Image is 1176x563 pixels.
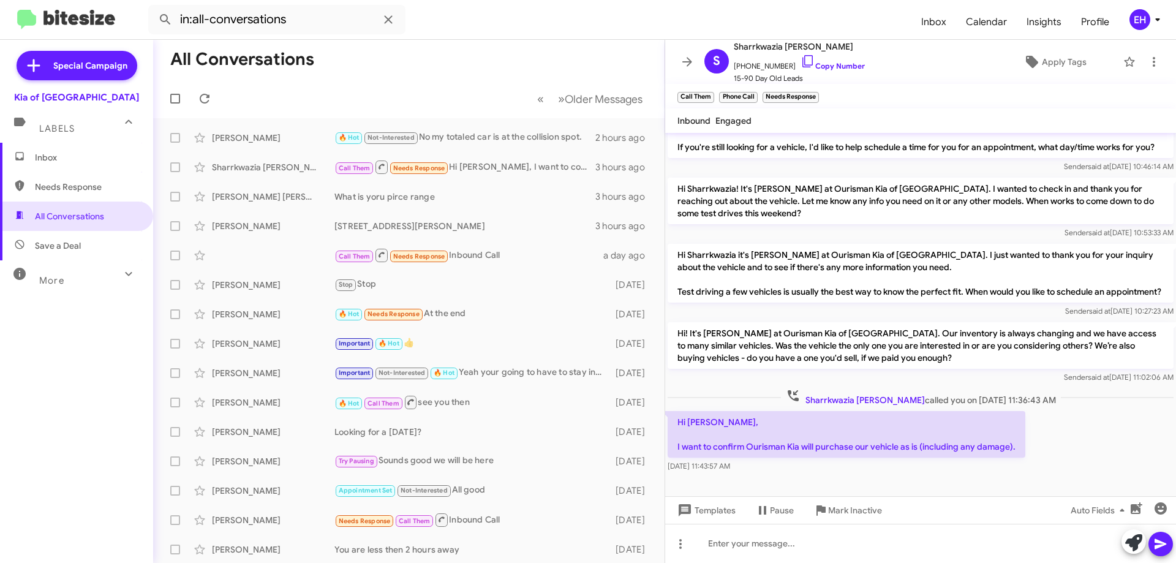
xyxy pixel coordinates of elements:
div: Stop [334,278,609,292]
div: [PERSON_NAME] [212,543,334,556]
a: Copy Number [801,61,865,70]
span: 🔥 Hot [339,134,360,142]
p: Hi Sharrkwazia it's [PERSON_NAME] at Ourisman Kia of [GEOGRAPHIC_DATA]. I just wanted to thank yo... [668,244,1174,303]
span: » [558,91,565,107]
nav: Page navigation example [530,86,650,111]
span: Appointment Set [339,486,393,494]
div: [PERSON_NAME] [212,338,334,350]
div: At the end [334,307,609,321]
div: [PERSON_NAME] [212,396,334,409]
div: What is yoru pirce range [334,191,595,203]
div: [DATE] [609,308,655,320]
span: Call Them [367,399,399,407]
small: Call Them [677,92,714,103]
div: 2 hours ago [595,132,655,144]
button: Templates [665,499,745,521]
span: Needs Response [393,252,445,260]
div: [PERSON_NAME] [212,426,334,438]
div: [DATE] [609,396,655,409]
div: [DATE] [609,543,655,556]
span: Older Messages [565,93,643,106]
div: No my totaled car is at the collision spot. [334,130,595,145]
div: [DATE] [609,426,655,438]
span: Engaged [715,115,752,126]
a: Insights [1017,4,1071,40]
span: said at [1089,306,1110,316]
div: a day ago [603,249,655,262]
button: Previous [530,86,551,111]
div: Hi [PERSON_NAME], I want to confirm Ourisman Kia will purchase our vehicle as is (including any d... [334,159,595,175]
p: Hi! It's [PERSON_NAME] at Ourisman Kia of [GEOGRAPHIC_DATA]. Our inventory is always changing and... [668,322,1174,369]
span: Call Them [399,517,431,525]
a: Profile [1071,4,1119,40]
a: Calendar [956,4,1017,40]
span: Stop [339,281,353,289]
span: 🔥 Hot [434,369,454,377]
div: [STREET_ADDRESS][PERSON_NAME] [334,220,595,232]
span: called you on [DATE] 11:36:43 AM [781,388,1061,406]
span: Mark Inactive [828,499,882,521]
span: Important [339,369,371,377]
div: Sharrkwazia [PERSON_NAME] [212,161,334,173]
div: see you then [334,395,609,410]
span: Save a Deal [35,240,81,252]
div: [PERSON_NAME] [212,485,334,497]
button: EH [1119,9,1163,30]
span: [PHONE_NUMBER] [734,54,865,72]
span: Sharrkwazia [PERSON_NAME] [805,395,925,406]
p: Hi [PERSON_NAME], I want to confirm Ourisman Kia will purchase our vehicle as is (including any d... [668,411,1025,458]
div: [PERSON_NAME] [212,279,334,291]
div: Kia of [GEOGRAPHIC_DATA] [14,91,139,104]
span: Needs Response [35,181,139,193]
span: Try Pausing [339,457,374,465]
span: Sender [DATE] 10:46:14 AM [1064,162,1174,171]
div: 3 hours ago [595,220,655,232]
span: Inbound [677,115,710,126]
span: Labels [39,123,75,134]
div: Inbound Call [334,247,603,263]
small: Needs Response [763,92,819,103]
small: Phone Call [719,92,757,103]
button: Auto Fields [1061,499,1139,521]
div: [PERSON_NAME] [212,514,334,526]
button: Next [551,86,650,111]
div: Yeah your going to have to stay in car longer then. You wont be able to lower your payment going ... [334,366,609,380]
span: Sender [DATE] 10:27:23 AM [1065,306,1174,316]
span: Needs Response [367,310,420,318]
div: [PERSON_NAME] [212,455,334,467]
span: All Conversations [35,210,104,222]
span: Needs Response [339,517,391,525]
span: Important [339,339,371,347]
div: [DATE] [609,279,655,291]
span: 15-90 Day Old Leads [734,72,865,85]
div: [PERSON_NAME] [212,367,334,379]
input: Search [148,5,405,34]
div: 3 hours ago [595,161,655,173]
div: [PERSON_NAME] [212,308,334,320]
span: Special Campaign [53,59,127,72]
span: Not-Interested [367,134,415,142]
a: Inbox [911,4,956,40]
a: Special Campaign [17,51,137,80]
span: More [39,275,64,286]
div: Looking for a [DATE]? [334,426,609,438]
span: Sender [DATE] 10:53:33 AM [1065,228,1174,237]
button: Mark Inactive [804,499,892,521]
div: 3 hours ago [595,191,655,203]
span: Templates [675,499,736,521]
span: said at [1088,372,1109,382]
div: [DATE] [609,338,655,350]
span: [DATE] 11:43:57 AM [668,461,730,470]
span: Call Them [339,164,371,172]
div: [DATE] [609,455,655,467]
span: Call Them [339,252,371,260]
span: Needs Response [393,164,445,172]
span: said at [1088,228,1110,237]
div: Sounds good we will be here [334,454,609,468]
span: Sender [DATE] 11:02:06 AM [1064,372,1174,382]
span: Not-Interested [379,369,426,377]
span: Not-Interested [401,486,448,494]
